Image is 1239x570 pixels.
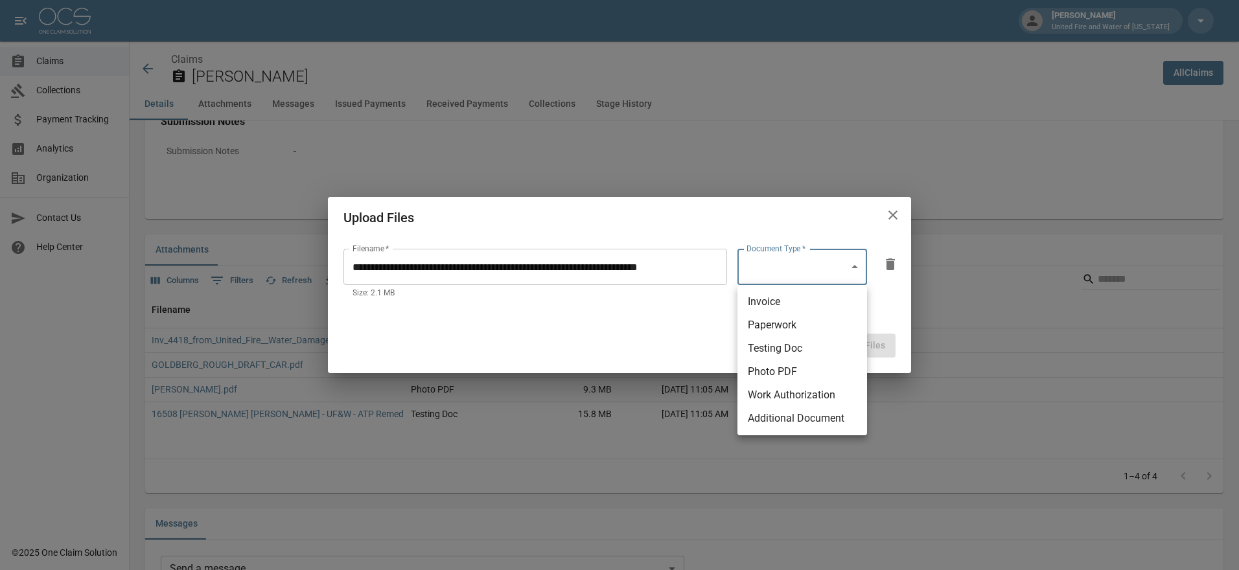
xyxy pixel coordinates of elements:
[737,313,867,337] li: Paperwork
[737,290,867,313] li: Invoice
[737,360,867,383] li: Photo PDF
[737,337,867,360] li: Testing Doc
[737,407,867,430] li: Additional Document
[737,383,867,407] li: Work Authorization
